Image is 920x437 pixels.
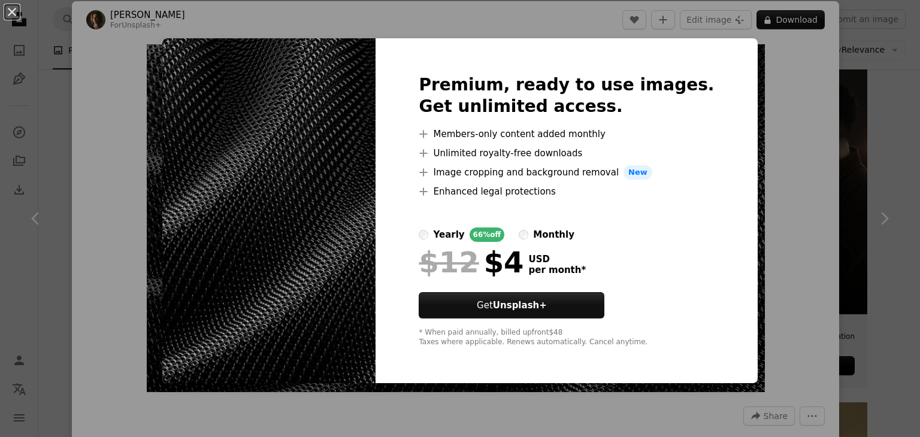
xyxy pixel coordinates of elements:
[419,247,479,278] span: $12
[433,227,464,242] div: yearly
[419,292,604,318] button: GetUnsplash+
[419,165,714,180] li: Image cropping and background removal
[419,247,523,278] div: $4
[533,227,574,242] div: monthly
[419,328,714,347] div: * When paid annually, billed upfront $48 Taxes where applicable. Renews automatically. Cancel any...
[493,300,547,311] strong: Unsplash+
[519,230,528,239] input: monthly
[419,146,714,160] li: Unlimited royalty-free downloads
[624,165,652,180] span: New
[528,254,586,265] span: USD
[419,230,428,239] input: yearly66%off
[528,265,586,275] span: per month *
[162,38,376,383] img: premium_photo-1686309673175-783dde7f3632
[419,184,714,199] li: Enhanced legal protections
[419,127,714,141] li: Members-only content added monthly
[419,74,714,117] h2: Premium, ready to use images. Get unlimited access.
[470,227,505,242] div: 66% off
